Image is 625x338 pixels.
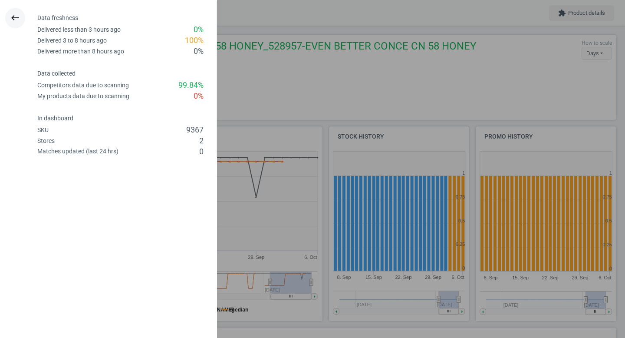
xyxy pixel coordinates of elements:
h4: Data collected [37,70,217,77]
i: keyboard_backspace [10,13,20,23]
div: 0 % [194,46,204,57]
div: 0 [199,146,204,157]
div: Matches updated (last 24 hrs) [37,147,118,156]
div: 9367 [186,125,204,136]
div: Competitors data due to scanning [37,81,129,89]
div: 99.84 % [178,80,204,91]
div: 100 % [185,35,204,46]
div: 0 % [194,91,204,102]
div: 2 [199,136,204,146]
div: Delivered less than 3 hours ago [37,26,121,34]
button: keyboard_backspace [5,8,25,28]
h4: In dashboard [37,115,217,122]
div: Delivered more than 8 hours ago [37,47,124,56]
div: Stores [37,137,55,145]
div: 0 % [194,24,204,35]
div: My products data due to scanning [37,92,129,100]
div: Delivered 3 to 8 hours ago [37,36,107,45]
div: SKU [37,126,49,134]
h4: Data freshness [37,14,217,22]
